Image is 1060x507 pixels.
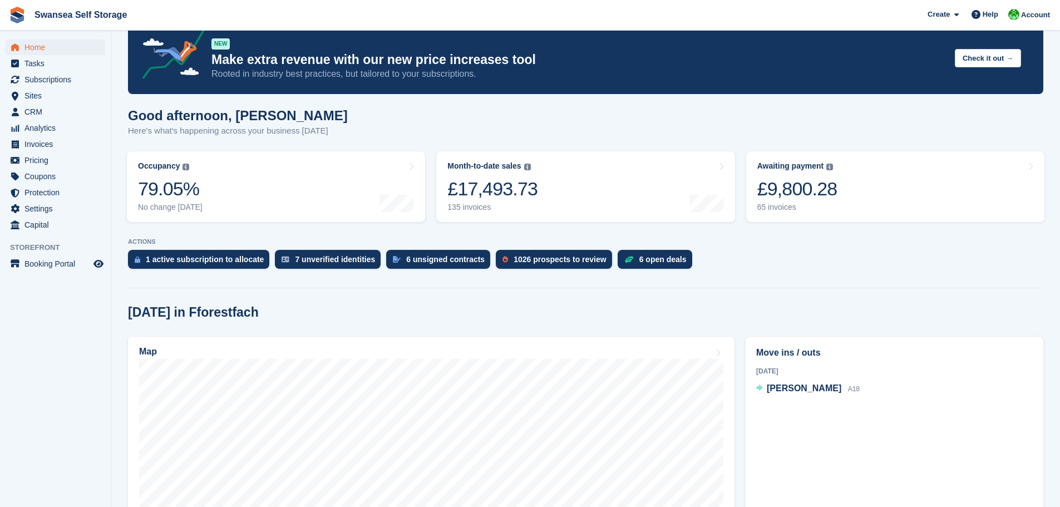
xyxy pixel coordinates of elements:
div: Occupancy [138,161,180,171]
a: Preview store [92,257,105,270]
a: menu [6,72,105,87]
h1: Good afternoon, [PERSON_NAME] [128,108,348,123]
span: A18 [848,385,860,393]
div: 1026 prospects to review [514,255,607,264]
span: Help [983,9,998,20]
span: Booking Portal [24,256,91,272]
span: Sites [24,88,91,104]
div: Awaiting payment [757,161,824,171]
a: menu [6,185,105,200]
a: menu [6,169,105,184]
a: Awaiting payment £9,800.28 65 invoices [746,151,1044,222]
span: Subscriptions [24,72,91,87]
div: [DATE] [756,366,1033,376]
img: verify_identity-adf6edd0f0f0b5bbfe63781bf79b02c33cf7c696d77639b501bdc392416b5a36.svg [282,256,289,263]
a: menu [6,201,105,216]
img: contract_signature_icon-13c848040528278c33f63329250d36e43548de30e8caae1d1a13099fd9432cc5.svg [393,256,401,263]
span: Create [928,9,950,20]
p: ACTIONS [128,238,1043,245]
div: NEW [211,38,230,50]
span: CRM [24,104,91,120]
a: menu [6,217,105,233]
div: 79.05% [138,178,203,200]
img: icon-info-grey-7440780725fd019a000dd9b08b2336e03edf1995a4989e88bcd33f0948082b44.svg [826,164,833,170]
span: Analytics [24,120,91,136]
a: menu [6,40,105,55]
a: 6 open deals [618,250,698,274]
div: 1 active subscription to allocate [146,255,264,264]
h2: [DATE] in Fforestfach [128,305,259,320]
a: menu [6,56,105,71]
div: £17,493.73 [447,178,538,200]
a: menu [6,88,105,104]
span: Storefront [10,242,111,253]
img: Andrew Robbins [1008,9,1019,20]
div: 7 unverified identities [295,255,375,264]
img: icon-info-grey-7440780725fd019a000dd9b08b2336e03edf1995a4989e88bcd33f0948082b44.svg [183,164,189,170]
div: £9,800.28 [757,178,837,200]
span: Account [1021,9,1050,21]
img: icon-info-grey-7440780725fd019a000dd9b08b2336e03edf1995a4989e88bcd33f0948082b44.svg [524,164,531,170]
a: menu [6,120,105,136]
span: Invoices [24,136,91,152]
div: 6 unsigned contracts [406,255,485,264]
p: Make extra revenue with our new price increases tool [211,52,946,68]
a: Occupancy 79.05% No change [DATE] [127,151,425,222]
a: [PERSON_NAME] A18 [756,382,860,396]
div: 6 open deals [639,255,687,264]
a: menu [6,104,105,120]
div: 135 invoices [447,203,538,212]
img: deal-1b604bf984904fb50ccaf53a9ad4b4a5d6e5aea283cecdc64d6e3604feb123c2.svg [624,255,634,263]
a: menu [6,136,105,152]
a: 6 unsigned contracts [386,250,496,274]
span: Pricing [24,152,91,168]
img: price-adjustments-announcement-icon-8257ccfd72463d97f412b2fc003d46551f7dbcb40ab6d574587a9cd5c0d94... [133,19,211,83]
img: active_subscription_to_allocate_icon-d502201f5373d7db506a760aba3b589e785aa758c864c3986d89f69b8ff3... [135,256,140,263]
div: Month-to-date sales [447,161,521,171]
p: Here's what's happening across your business [DATE] [128,125,348,137]
img: prospect-51fa495bee0391a8d652442698ab0144808aea92771e9ea1ae160a38d050c398.svg [502,256,508,263]
span: Home [24,40,91,55]
span: [PERSON_NAME] [767,383,841,393]
span: Coupons [24,169,91,184]
button: Check it out → [955,49,1021,67]
a: 1026 prospects to review [496,250,618,274]
span: Capital [24,217,91,233]
a: 1 active subscription to allocate [128,250,275,274]
div: No change [DATE] [138,203,203,212]
a: 7 unverified identities [275,250,386,274]
p: Rooted in industry best practices, but tailored to your subscriptions. [211,68,946,80]
a: menu [6,256,105,272]
span: Settings [24,201,91,216]
a: menu [6,152,105,168]
h2: Move ins / outs [756,346,1033,360]
a: Month-to-date sales £17,493.73 135 invoices [436,151,734,222]
div: 65 invoices [757,203,837,212]
h2: Map [139,347,157,357]
a: Swansea Self Storage [30,6,131,24]
span: Tasks [24,56,91,71]
img: stora-icon-8386f47178a22dfd0bd8f6a31ec36ba5ce8667c1dd55bd0f319d3a0aa187defe.svg [9,7,26,23]
span: Protection [24,185,91,200]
